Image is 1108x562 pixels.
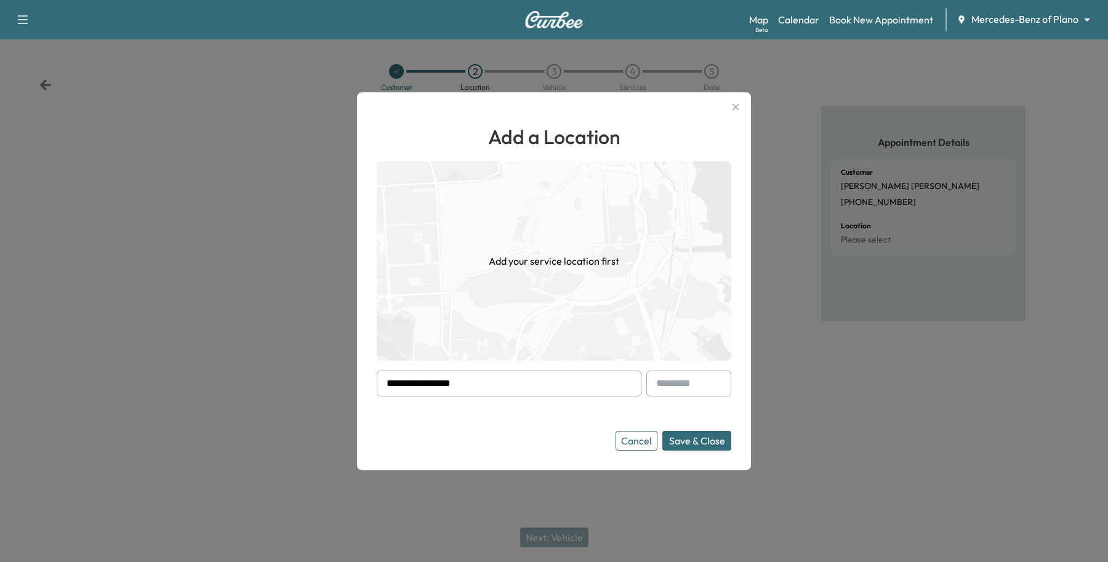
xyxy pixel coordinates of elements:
[829,12,933,27] a: Book New Appointment
[524,11,584,28] img: Curbee Logo
[971,12,1078,26] span: Mercedes-Benz of Plano
[755,25,768,34] div: Beta
[778,12,819,27] a: Calendar
[489,254,619,268] h1: Add your service location first
[377,161,731,361] img: empty-map-CL6vilOE.png
[662,431,731,451] button: Save & Close
[749,12,768,27] a: MapBeta
[616,431,657,451] button: Cancel
[377,122,731,151] h1: Add a Location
